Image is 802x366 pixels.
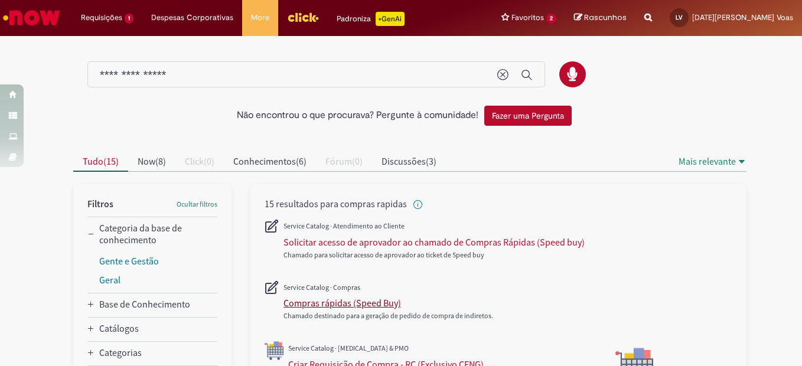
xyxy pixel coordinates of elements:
span: LV [676,14,683,21]
span: Rascunhos [584,12,627,23]
span: Despesas Corporativas [151,12,233,24]
span: Requisições [81,12,122,24]
p: +GenAi [376,12,405,26]
span: More [251,12,269,24]
a: Rascunhos [574,12,627,24]
div: Padroniza [337,12,405,26]
img: click_logo_yellow_360x200.png [287,8,319,26]
h2: Não encontrou o que procurava? Pergunte à comunidade! [237,110,478,121]
span: Favoritos [511,12,544,24]
button: Fazer uma Pergunta [484,106,572,126]
span: 2 [546,14,556,24]
span: [DATE][PERSON_NAME] Voas [692,12,793,22]
span: 1 [125,14,133,24]
img: ServiceNow [1,6,62,30]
